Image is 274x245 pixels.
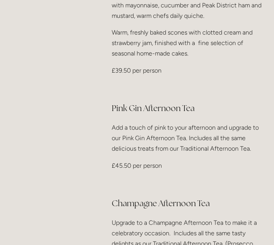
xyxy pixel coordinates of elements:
p: £39.50 per person [112,65,262,76]
h3: Pink Gin Afternoon Tea [112,101,262,116]
p: £45.50 per person [112,160,262,171]
p: Warm, freshly baked scones with clotted cream and strawberry jam, finished with a fine selection ... [112,27,262,59]
p: Add a touch of pink to your afternoon and upgrade to our Pink Gin Afternoon Tea. Includes all the... [112,122,262,154]
h3: Champagne Afternoon Tea [112,196,262,211]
